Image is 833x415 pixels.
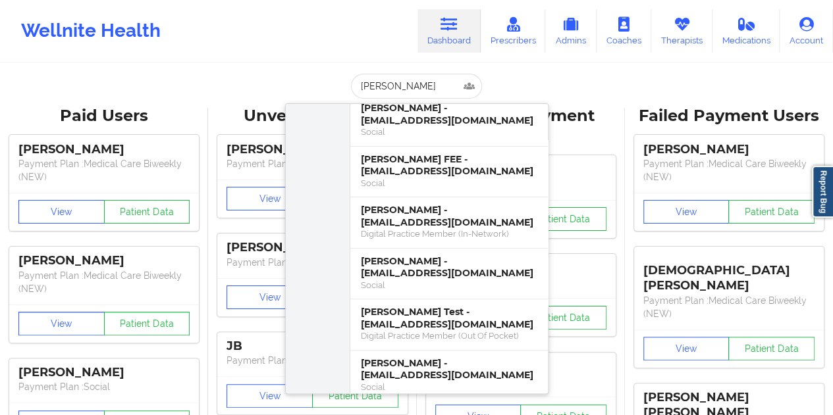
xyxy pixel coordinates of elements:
[104,312,190,335] button: Patient Data
[361,178,537,189] div: Social
[643,142,815,157] div: [PERSON_NAME]
[643,337,730,360] button: View
[227,384,313,408] button: View
[712,9,780,53] a: Medications
[728,337,815,360] button: Patient Data
[643,200,730,224] button: View
[18,200,105,224] button: View
[361,381,537,393] div: Social
[361,228,537,239] div: Digital Practice Member (In-Network)
[361,255,537,280] div: [PERSON_NAME] - [EMAIL_ADDRESS][DOMAIN_NAME]
[227,354,398,367] p: Payment Plan : Unmatched Plan
[18,142,190,157] div: [PERSON_NAME]
[812,166,833,218] a: Report Bug
[651,9,712,53] a: Therapists
[104,200,190,224] button: Patient Data
[227,240,398,255] div: [PERSON_NAME]
[227,187,313,210] button: View
[227,142,398,157] div: [PERSON_NAME]
[18,312,105,335] button: View
[361,306,537,330] div: [PERSON_NAME] Test - [EMAIL_ADDRESS][DOMAIN_NAME]
[227,285,313,309] button: View
[520,207,606,231] button: Patient Data
[361,204,537,228] div: [PERSON_NAME] - [EMAIL_ADDRESS][DOMAIN_NAME]
[227,256,398,269] p: Payment Plan : Unmatched Plan
[18,157,190,183] p: Payment Plan : Medical Care Biweekly (NEW)
[18,269,190,295] p: Payment Plan : Medical Care Biweekly (NEW)
[9,106,199,126] div: Paid Users
[361,330,537,341] div: Digital Practice Member (Out Of Pocket)
[227,157,398,170] p: Payment Plan : Unmatched Plan
[597,9,651,53] a: Coaches
[18,380,190,393] p: Payment Plan : Social
[18,365,190,380] div: [PERSON_NAME]
[227,339,398,354] div: JB
[545,9,597,53] a: Admins
[361,153,537,178] div: [PERSON_NAME] FEE - [EMAIL_ADDRESS][DOMAIN_NAME]
[728,200,815,224] button: Patient Data
[18,253,190,268] div: [PERSON_NAME]
[481,9,546,53] a: Prescribers
[361,102,537,126] div: [PERSON_NAME] - [EMAIL_ADDRESS][DOMAIN_NAME]
[361,357,537,381] div: [PERSON_NAME] - [EMAIL_ADDRESS][DOMAIN_NAME]
[217,106,407,126] div: Unverified Users
[520,306,606,330] button: Patient Data
[312,384,398,408] button: Patient Data
[634,106,824,126] div: Failed Payment Users
[361,280,537,291] div: Social
[780,9,833,53] a: Account
[643,157,815,183] p: Payment Plan : Medical Care Biweekly (NEW)
[361,126,537,137] div: Social
[417,9,481,53] a: Dashboard
[643,253,815,293] div: [DEMOGRAPHIC_DATA][PERSON_NAME]
[643,294,815,320] p: Payment Plan : Medical Care Biweekly (NEW)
